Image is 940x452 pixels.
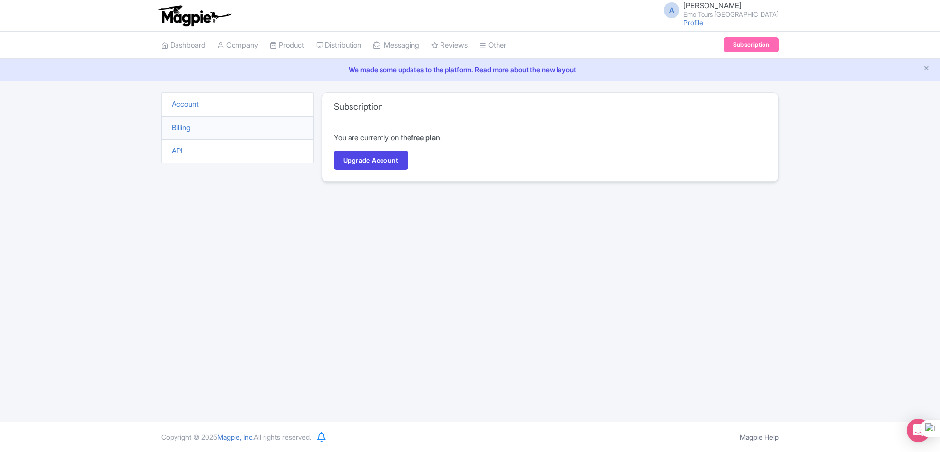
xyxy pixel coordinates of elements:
a: Other [479,32,506,59]
a: Magpie Help [740,433,779,441]
div: Open Intercom Messenger [907,419,930,442]
span: Magpie, Inc. [217,433,254,441]
a: Subscription [724,37,779,52]
span: [PERSON_NAME] [683,1,742,10]
a: Upgrade Account [334,151,408,170]
h3: Subscription [334,101,383,112]
a: We made some updates to the platform. Read more about the new layout [6,64,934,75]
a: Company [217,32,258,59]
a: API [172,146,183,155]
span: A [664,2,679,18]
button: Close announcement [923,63,930,75]
div: Copyright © 2025 All rights reserved. [155,432,317,442]
strong: free plan [411,133,440,142]
a: Billing [172,123,191,132]
a: Dashboard [161,32,206,59]
a: Profile [683,18,703,27]
p: You are currently on the . [334,132,766,144]
img: logo-ab69f6fb50320c5b225c76a69d11143b.png [156,5,233,27]
a: A [PERSON_NAME] Emo Tours [GEOGRAPHIC_DATA] [658,2,779,18]
a: Product [270,32,304,59]
a: Account [172,99,199,109]
a: Reviews [431,32,468,59]
small: Emo Tours [GEOGRAPHIC_DATA] [683,11,779,18]
a: Messaging [373,32,419,59]
a: Distribution [316,32,361,59]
